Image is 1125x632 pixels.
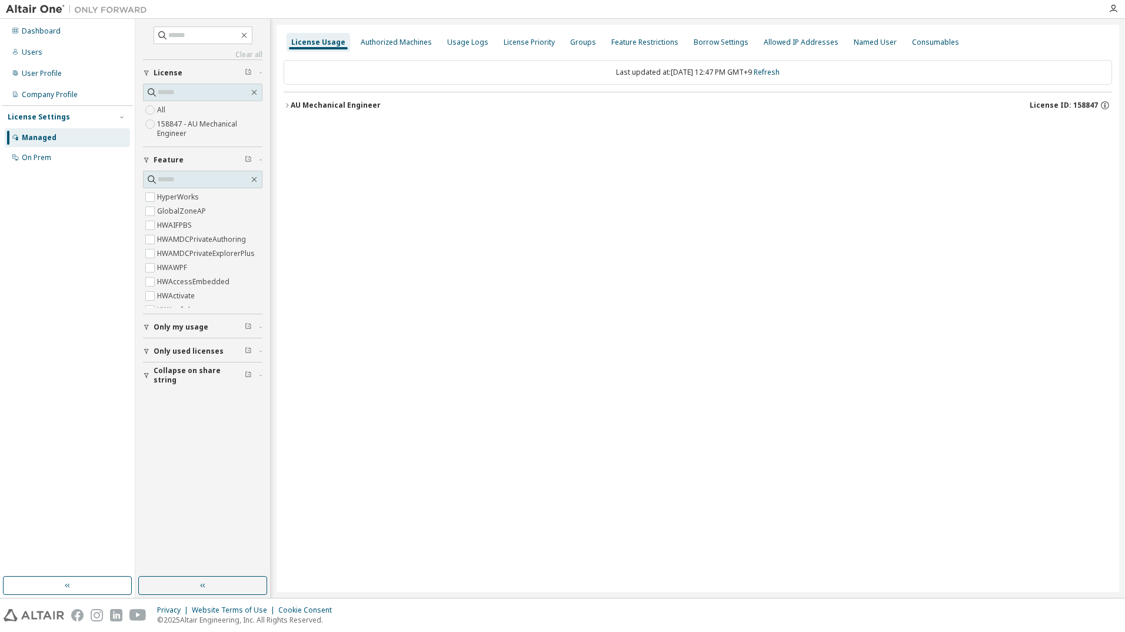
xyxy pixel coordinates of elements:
p: © 2025 Altair Engineering, Inc. All Rights Reserved. [157,615,339,625]
div: Privacy [157,606,192,615]
div: Users [22,48,42,57]
div: Company Profile [22,90,78,99]
span: Clear filter [245,155,252,165]
div: Last updated at: [DATE] 12:47 PM GMT+9 [284,60,1112,85]
div: License Settings [8,112,70,122]
label: All [157,103,168,117]
img: Altair One [6,4,153,15]
span: Clear filter [245,322,252,332]
div: User Profile [22,69,62,78]
img: altair_logo.svg [4,609,64,621]
label: HWAMDCPrivateExplorerPlus [157,247,257,261]
div: Dashboard [22,26,61,36]
label: HyperWorks [157,190,201,204]
div: Borrow Settings [694,38,748,47]
div: AU Mechanical Engineer [291,101,381,110]
div: Feature Restrictions [611,38,678,47]
div: On Prem [22,153,51,162]
img: youtube.svg [129,609,147,621]
label: HWAMDCPrivateAuthoring [157,232,248,247]
button: Only used licenses [143,338,262,364]
label: GlobalZoneAP [157,204,208,218]
div: Usage Logs [447,38,488,47]
span: Feature [154,155,184,165]
div: License Priority [504,38,555,47]
div: Authorized Machines [361,38,432,47]
button: AU Mechanical EngineerLicense ID: 158847 [284,92,1112,118]
div: Cookie Consent [278,606,339,615]
span: Only my usage [154,322,208,332]
span: Clear filter [245,347,252,356]
a: Refresh [754,67,780,77]
img: facebook.svg [71,609,84,621]
label: HWActivate [157,289,197,303]
span: Collapse on share string [154,366,245,385]
label: HWAccessEmbedded [157,275,232,289]
label: HWAIFPBS [157,218,194,232]
div: Groups [570,38,596,47]
div: Consumables [912,38,959,47]
button: Collapse on share string [143,362,262,388]
div: Managed [22,133,56,142]
label: HWAcufwh [157,303,195,317]
span: Clear filter [245,371,252,380]
button: Only my usage [143,314,262,340]
span: License ID: 158847 [1030,101,1098,110]
div: Allowed IP Addresses [764,38,838,47]
span: Clear filter [245,68,252,78]
img: instagram.svg [91,609,103,621]
div: License Usage [291,38,345,47]
div: Website Terms of Use [192,606,278,615]
a: Clear all [143,50,262,59]
label: HWAWPF [157,261,189,275]
span: License [154,68,182,78]
button: Feature [143,147,262,173]
img: linkedin.svg [110,609,122,621]
label: 158847 - AU Mechanical Engineer [157,117,262,141]
span: Only used licenses [154,347,224,356]
button: License [143,60,262,86]
div: Named User [854,38,897,47]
